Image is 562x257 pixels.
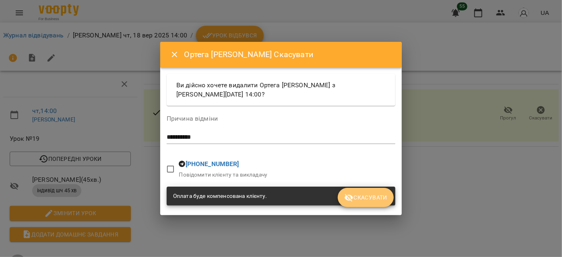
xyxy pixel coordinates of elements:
h6: Ортега [PERSON_NAME] Скасувати [184,48,392,61]
label: Причина відміни [167,115,395,122]
div: Ви дійсно хочете видалити Ортега [PERSON_NAME] з [PERSON_NAME][DATE] 14:00? [167,74,395,106]
p: Повідомити клієнту та викладачу [179,171,268,179]
span: Скасувати [344,193,387,202]
a: [PHONE_NUMBER] [186,160,239,168]
button: Скасувати [338,188,394,207]
button: Close [165,45,184,64]
div: Оплата буде компенсована клієнту. [173,189,267,204]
